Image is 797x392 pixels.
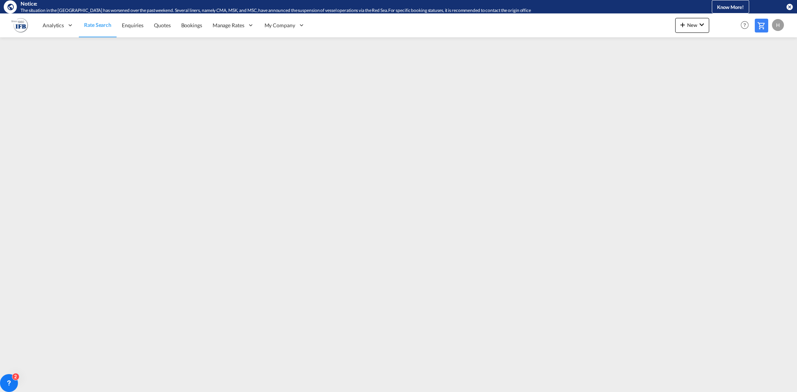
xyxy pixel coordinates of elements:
[7,3,14,10] md-icon: icon-earth
[213,22,244,29] span: Manage Rates
[37,13,79,37] div: Analytics
[79,13,117,37] a: Rate Search
[149,13,176,37] a: Quotes
[678,20,687,29] md-icon: icon-plus 400-fg
[678,22,706,28] span: New
[738,19,751,31] span: Help
[181,22,202,28] span: Bookings
[84,22,111,28] span: Rate Search
[11,17,28,34] img: b628ab10256c11eeb52753acbc15d091.png
[43,22,64,29] span: Analytics
[117,13,149,37] a: Enquiries
[122,22,143,28] span: Enquiries
[738,19,755,32] div: Help
[772,19,784,31] div: H
[154,22,170,28] span: Quotes
[176,13,207,37] a: Bookings
[717,4,744,10] span: Know More!
[21,7,675,14] div: The situation in the Red Sea has worsened over the past weekend. Several liners, namely CMA, MSK,...
[786,3,793,10] button: icon-close-circle
[259,13,310,37] div: My Company
[675,18,709,33] button: icon-plus 400-fgNewicon-chevron-down
[265,22,295,29] span: My Company
[697,20,706,29] md-icon: icon-chevron-down
[207,13,259,37] div: Manage Rates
